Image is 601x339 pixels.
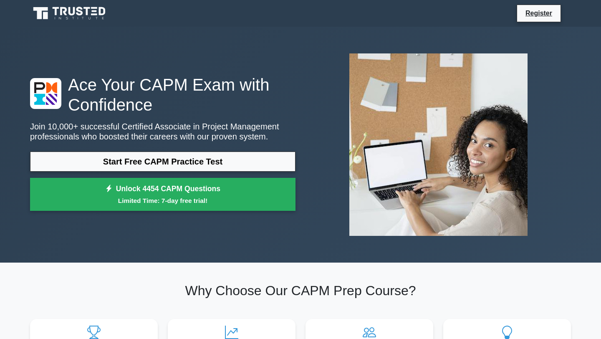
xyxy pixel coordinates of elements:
a: Unlock 4454 CAPM QuestionsLimited Time: 7-day free trial! [30,178,295,211]
h1: Ace Your CAPM Exam with Confidence [30,75,295,115]
small: Limited Time: 7-day free trial! [40,196,285,205]
a: Start Free CAPM Practice Test [30,152,295,172]
p: Join 10,000+ successful Certified Associate in Project Management professionals who boosted their... [30,121,295,142]
h2: Why Choose Our CAPM Prep Course? [30,283,571,299]
a: Register [520,8,557,18]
